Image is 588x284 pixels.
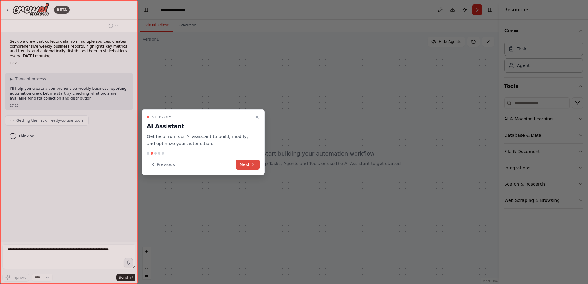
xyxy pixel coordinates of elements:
button: Previous [147,160,179,170]
button: Next [236,160,260,170]
span: Step 2 of 5 [152,115,171,120]
button: Close walkthrough [253,113,261,121]
h3: AI Assistant [147,122,252,131]
button: Hide left sidebar [142,6,150,14]
p: Get help from our AI assistant to build, modify, and optimize your automation. [147,133,252,147]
